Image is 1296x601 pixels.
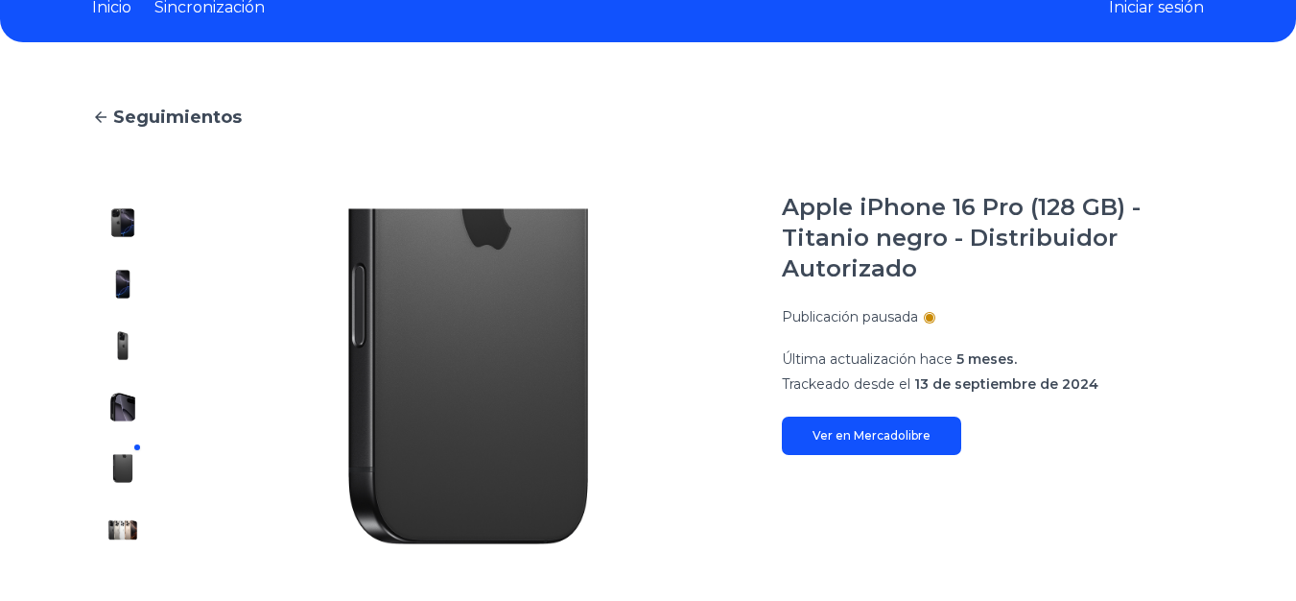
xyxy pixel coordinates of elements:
[113,107,242,128] font: Seguimientos
[92,104,1204,131] a: Seguimientos
[782,375,910,393] font: Trackeado desde el
[914,375,1098,393] font: 13 de septiembre de 2024
[107,207,138,238] img: Apple iPhone 16 Pro (128 GB) - Titanio negro - Distribuidor Autorizado
[107,453,138,484] img: Apple iPhone 16 Pro (128 GB) - Titanio negro - Distribuidor Autorizado
[782,193,1141,282] font: Apple iPhone 16 Pro (128 GB) - Titanio negro - Distribuidor Autorizado
[107,269,138,300] img: Apple iPhone 16 Pro (128 GB) - Titanio negro - Distribuidor Autorizado
[782,308,918,325] font: Publicación pausada
[107,515,138,545] img: Apple iPhone 16 Pro (128 GB) - Titanio negro - Distribuidor Autorizado
[107,392,138,422] img: Apple iPhone 16 Pro (128 GB) - Titanio negro - Distribuidor Autorizado
[192,192,743,561] img: Apple iPhone 16 Pro (128 GB) - Titanio negro - Distribuidor Autorizado
[956,350,1017,368] font: 5 meses.
[782,417,961,455] a: Ver en Mercadolibre
[813,428,931,443] font: Ver en Mercadolibre
[782,350,953,368] font: Última actualización hace
[107,330,138,361] img: Apple iPhone 16 Pro (128 GB) - Titanio negro - Distribuidor Autorizado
